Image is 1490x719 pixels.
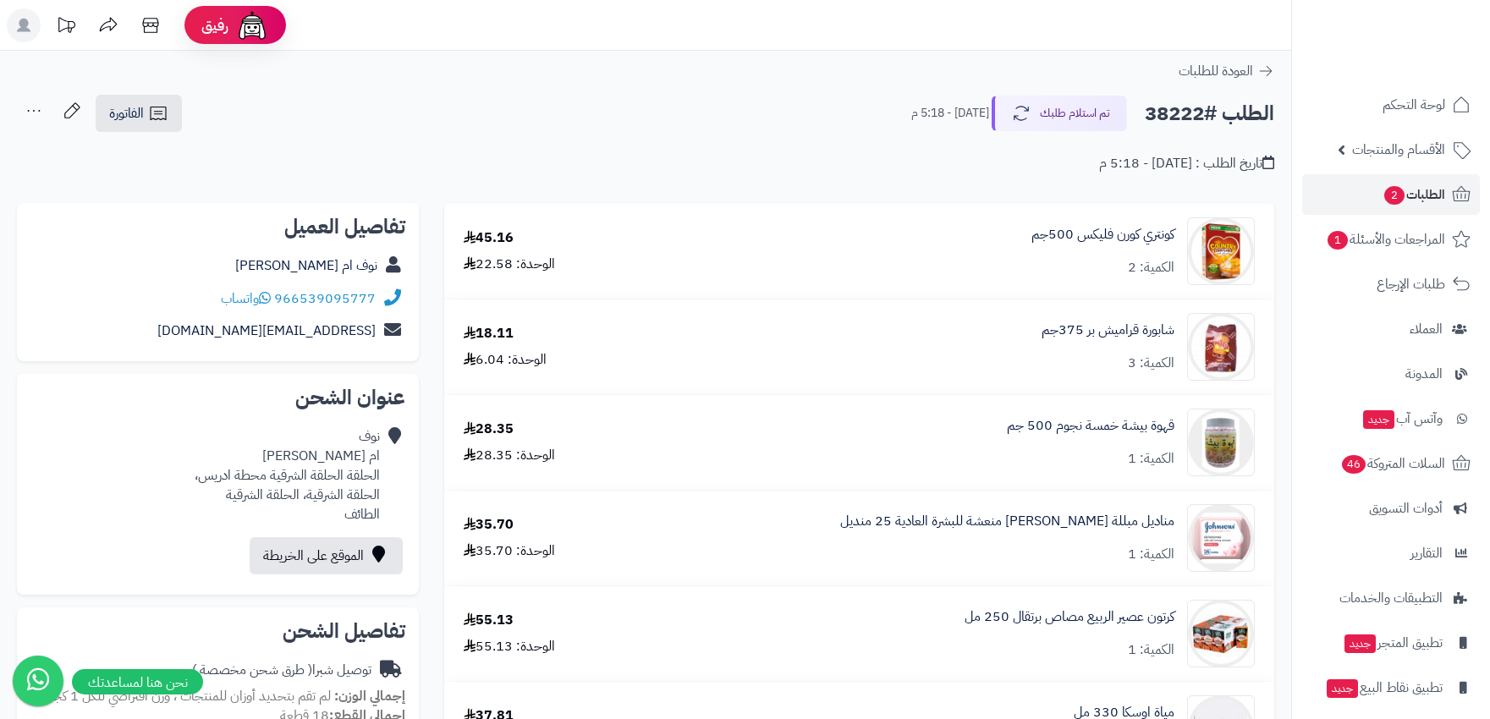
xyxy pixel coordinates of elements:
img: 1674481945-images-90x90.jpg [1188,217,1254,285]
img: logo-2.png [1375,45,1474,80]
a: طلبات الإرجاع [1302,264,1480,305]
h2: تفاصيل الشحن [30,621,405,641]
div: الكمية: 2 [1128,258,1174,277]
a: وآتس آبجديد [1302,398,1480,439]
a: التقارير [1302,533,1480,574]
span: تطبيق نقاط البيع [1325,676,1443,700]
a: قهوة بيشة خمسة نجوم 500 جم [1007,416,1174,436]
h2: عنوان الشحن [30,387,405,408]
div: 55.13 [464,611,514,630]
span: المراجعات والأسئلة [1326,228,1445,251]
div: الوحدة: 55.13 [464,637,555,656]
a: [EMAIL_ADDRESS][DOMAIN_NAME] [157,321,376,341]
img: 1677515094-5e04c6d9-9e65-4953-84f9-bf7d1054d434-637674396932909299-90x90.png [1188,504,1254,572]
span: التقارير [1410,541,1443,565]
span: الفاتورة [109,103,144,123]
a: مناديل مبللة [PERSON_NAME] منعشة للبشرة العادية 25 منديل [840,512,1174,531]
span: أدوات التسويق [1369,497,1443,520]
img: 1675317293-%D9%84%D9%82%D8%B7%D8%A9%20%D8%A7%D9%84%D8%B4%D8%A7%D8%B4%D8%A9%202023-02-02%20085233-... [1188,409,1254,476]
button: تم استلام طلبك [992,96,1127,131]
a: الطلبات2 [1302,174,1480,215]
small: [DATE] - 5:18 م [911,105,989,122]
span: جديد [1344,634,1376,653]
span: تطبيق المتجر [1343,631,1443,655]
div: 45.16 [464,228,514,248]
div: الوحدة: 22.58 [464,255,555,274]
div: الوحدة: 28.35 [464,446,555,465]
a: شابورة قراميش بر 375جم [1042,321,1174,340]
span: المدونة [1405,362,1443,386]
a: نوف ام [PERSON_NAME] [235,255,377,276]
div: الكمية: 1 [1128,640,1174,660]
a: كرتون عصير الربيع مصاص برتقال 250 مل [965,607,1174,627]
a: السلات المتروكة46 [1302,443,1480,484]
div: الكمية: 1 [1128,545,1174,564]
div: 18.11 [464,324,514,343]
span: جديد [1327,679,1358,698]
span: لوحة التحكم [1383,93,1445,117]
div: تاريخ الطلب : [DATE] - 5:18 م [1099,154,1274,173]
span: العودة للطلبات [1179,61,1253,81]
span: جديد [1363,410,1394,429]
a: تطبيق نقاط البيعجديد [1302,667,1480,708]
span: الطلبات [1383,183,1445,206]
h2: الطلب #38222 [1145,96,1274,131]
span: وآتس آب [1361,407,1443,431]
span: رفيق [201,15,228,36]
a: تحديثات المنصة [45,8,87,47]
a: أدوات التسويق [1302,488,1480,529]
span: ( طرق شحن مخصصة ) [192,660,312,680]
img: 412433293aa25049172e168eba0c26838d17-90x90.jpeg [1188,600,1254,667]
a: العودة للطلبات [1179,61,1274,81]
span: طلبات الإرجاع [1377,272,1445,296]
div: الكمية: 1 [1128,449,1174,469]
a: الموقع على الخريطة [250,537,403,574]
div: الوحدة: 35.70 [464,541,555,561]
h2: تفاصيل العميل [30,217,405,237]
div: الكمية: 3 [1128,354,1174,373]
a: المدونة [1302,354,1480,394]
div: الوحدة: 6.04 [464,350,547,370]
span: 1 [1328,231,1348,250]
span: 2 [1384,186,1405,205]
a: المراجعات والأسئلة1 [1302,219,1480,260]
span: الأقسام والمنتجات [1352,138,1445,162]
a: العملاء [1302,309,1480,349]
img: ai-face.png [235,8,269,42]
div: 35.70 [464,515,514,535]
span: التطبيقات والخدمات [1339,586,1443,610]
a: التطبيقات والخدمات [1302,578,1480,618]
div: توصيل شبرا [192,661,371,680]
span: العملاء [1410,317,1443,341]
a: 966539095777 [274,288,376,309]
span: لم تقم بتحديد أوزان للمنتجات ، وزن افتراضي للكل 1 كجم [45,686,331,706]
a: تطبيق المتجرجديد [1302,623,1480,663]
div: نوف ام [PERSON_NAME] الحلقة الحلقة الشرقية محطة ادريس، الحلقة الشرقية، الحلقة الشرقية الطائف [195,427,380,524]
span: 46 [1342,455,1366,474]
div: 28.35 [464,420,514,439]
a: كونتري كورن فليكس 500جم [1031,225,1174,244]
a: لوحة التحكم [1302,85,1480,125]
a: واتساب [221,288,271,309]
strong: إجمالي الوزن: [334,686,405,706]
img: 13564bd8a1f6622896d4afb30bdcc169803e-90x90.jpg [1188,313,1254,381]
span: السلات المتروكة [1340,452,1445,475]
a: الفاتورة [96,95,182,132]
